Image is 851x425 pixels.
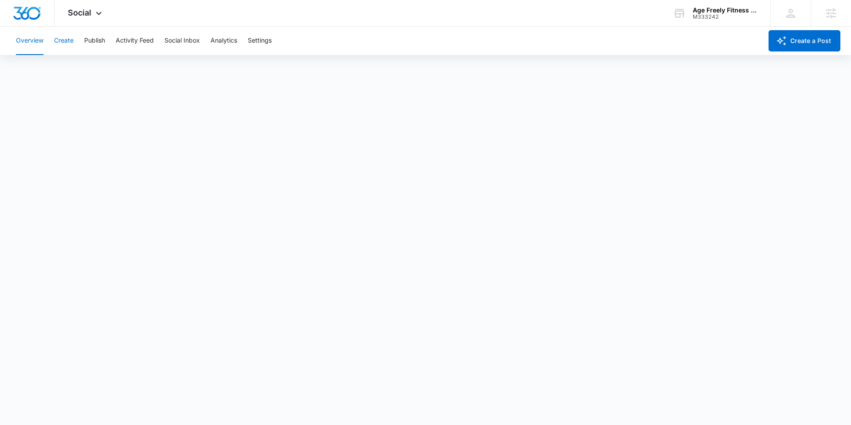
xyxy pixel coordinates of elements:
img: tab_domain_overview_orange.svg [24,51,31,59]
button: Activity Feed [116,27,154,55]
div: account name [693,7,757,14]
button: Settings [248,27,272,55]
span: Social [68,8,91,17]
img: website_grey.svg [14,23,21,30]
div: v 4.0.25 [25,14,43,21]
div: account id [693,14,757,20]
button: Create [54,27,74,55]
button: Social Inbox [164,27,200,55]
button: Create a Post [769,30,840,51]
img: tab_keywords_by_traffic_grey.svg [88,51,95,59]
div: Domain Overview [34,52,79,58]
img: logo_orange.svg [14,14,21,21]
div: Domain: [DOMAIN_NAME] [23,23,98,30]
button: Overview [16,27,43,55]
div: Keywords by Traffic [98,52,149,58]
button: Publish [84,27,105,55]
button: Analytics [211,27,237,55]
